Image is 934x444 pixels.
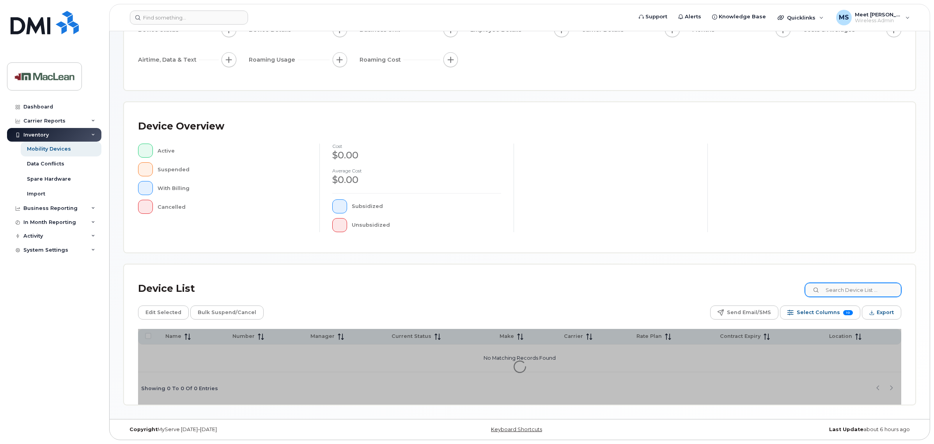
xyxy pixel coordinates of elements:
[710,305,778,320] button: Send Email/SMS
[727,307,771,318] span: Send Email/SMS
[352,218,501,232] div: Unsubsidized
[138,116,224,137] div: Device Overview
[772,10,829,25] div: Quicklinks
[249,56,298,64] span: Roaming Usage
[685,13,701,21] span: Alerts
[138,279,195,299] div: Device List
[145,307,181,318] span: Edit Selected
[491,426,542,432] a: Keyboard Shortcuts
[843,310,853,315] span: 10
[855,11,902,18] span: Meet [PERSON_NAME]
[633,9,673,25] a: Support
[839,13,849,22] span: MS
[805,283,901,297] input: Search Device List ...
[138,56,199,64] span: Airtime, Data & Text
[158,181,307,195] div: With Billing
[190,305,264,320] button: Bulk Suspend/Cancel
[787,14,815,21] span: Quicklinks
[129,426,158,432] strong: Copyright
[652,426,916,433] div: about 6 hours ago
[719,13,766,21] span: Knowledge Base
[332,168,501,173] h4: Average cost
[862,305,901,320] button: Export
[673,9,707,25] a: Alerts
[130,11,248,25] input: Find something...
[198,307,256,318] span: Bulk Suspend/Cancel
[829,426,863,432] strong: Last Update
[645,13,667,21] span: Support
[332,149,501,162] div: $0.00
[138,305,189,320] button: Edit Selected
[124,426,388,433] div: MyServe [DATE]–[DATE]
[360,56,403,64] span: Roaming Cost
[332,173,501,186] div: $0.00
[877,307,894,318] span: Export
[780,305,860,320] button: Select Columns 10
[158,144,307,158] div: Active
[158,162,307,176] div: Suspended
[707,9,771,25] a: Knowledge Base
[352,199,501,213] div: Subsidized
[855,18,902,24] span: Wireless Admin
[158,200,307,214] div: Cancelled
[797,307,840,318] span: Select Columns
[332,144,501,149] h4: cost
[831,10,915,25] div: Meet Shah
